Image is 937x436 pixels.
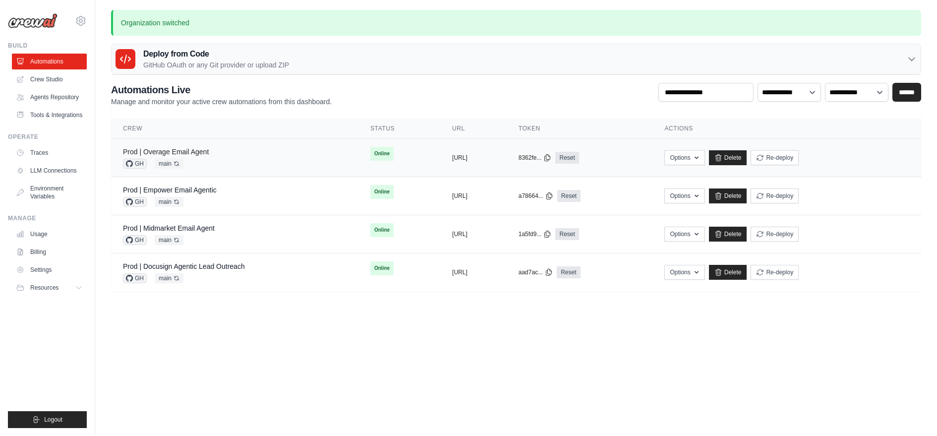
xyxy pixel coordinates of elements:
a: Reset [557,266,580,278]
button: Options [664,227,704,242]
a: Delete [709,150,747,165]
a: Agents Repository [12,89,87,105]
span: main [155,159,183,169]
span: main [155,235,183,245]
div: Build [8,42,87,50]
th: URL [440,119,507,139]
button: 8362fe... [519,154,552,162]
th: Crew [111,119,358,139]
iframe: Chat Widget [887,388,937,436]
a: Delete [709,227,747,242]
a: Reset [555,152,579,164]
a: Usage [12,226,87,242]
a: Reset [557,190,581,202]
a: Billing [12,244,87,260]
p: GitHub OAuth or any Git provider or upload ZIP [143,60,289,70]
span: main [155,197,183,207]
a: Environment Variables [12,181,87,204]
button: Resources [12,280,87,296]
button: Re-deploy [751,265,799,280]
a: LLM Connections [12,163,87,179]
img: Logo [8,13,58,28]
th: Status [358,119,440,139]
span: main [155,273,183,283]
button: a78664... [519,192,553,200]
button: Options [664,150,704,165]
h2: Automations Live [111,83,332,97]
div: Operate [8,133,87,141]
div: Manage [8,214,87,222]
button: aad7ac... [519,268,553,276]
span: GH [123,235,147,245]
span: GH [123,159,147,169]
button: 1a5fd9... [519,230,552,238]
span: Logout [44,416,62,424]
span: Online [370,185,394,199]
a: Prod | Midmarket Email Agent [123,224,215,232]
a: Prod | Overage Email Agent [123,148,209,156]
h3: Deploy from Code [143,48,289,60]
span: Online [370,261,394,275]
a: Traces [12,145,87,161]
button: Options [664,188,704,203]
button: Re-deploy [751,227,799,242]
button: Options [664,265,704,280]
a: Delete [709,188,747,203]
button: Logout [8,411,87,428]
a: Prod | Empower Email Agentic [123,186,217,194]
th: Actions [652,119,921,139]
span: Resources [30,284,59,292]
button: Re-deploy [751,150,799,165]
a: Tools & Integrations [12,107,87,123]
button: Re-deploy [751,188,799,203]
p: Manage and monitor your active crew automations from this dashboard. [111,97,332,107]
span: Online [370,147,394,161]
a: Delete [709,265,747,280]
span: GH [123,273,147,283]
span: GH [123,197,147,207]
p: Organization switched [111,10,921,36]
a: Prod | Docusign Agentic Lead Outreach [123,262,245,270]
span: Online [370,223,394,237]
a: Settings [12,262,87,278]
th: Token [507,119,653,139]
a: Crew Studio [12,71,87,87]
a: Reset [555,228,579,240]
a: Automations [12,54,87,69]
